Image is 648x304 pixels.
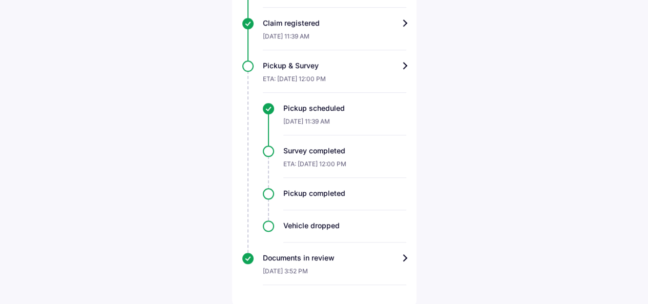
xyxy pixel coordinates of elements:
[263,263,406,285] div: [DATE] 3:52 PM
[263,18,406,28] div: Claim registered
[283,113,406,135] div: [DATE] 11:39 AM
[263,253,406,263] div: Documents in review
[263,60,406,71] div: Pickup & Survey
[283,220,406,231] div: Vehicle dropped
[263,71,406,93] div: ETA: [DATE] 12:00 PM
[263,28,406,50] div: [DATE] 11:39 AM
[283,146,406,156] div: Survey completed
[283,188,406,198] div: Pickup completed
[283,103,406,113] div: Pickup scheduled
[283,156,406,178] div: ETA: [DATE] 12:00 PM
